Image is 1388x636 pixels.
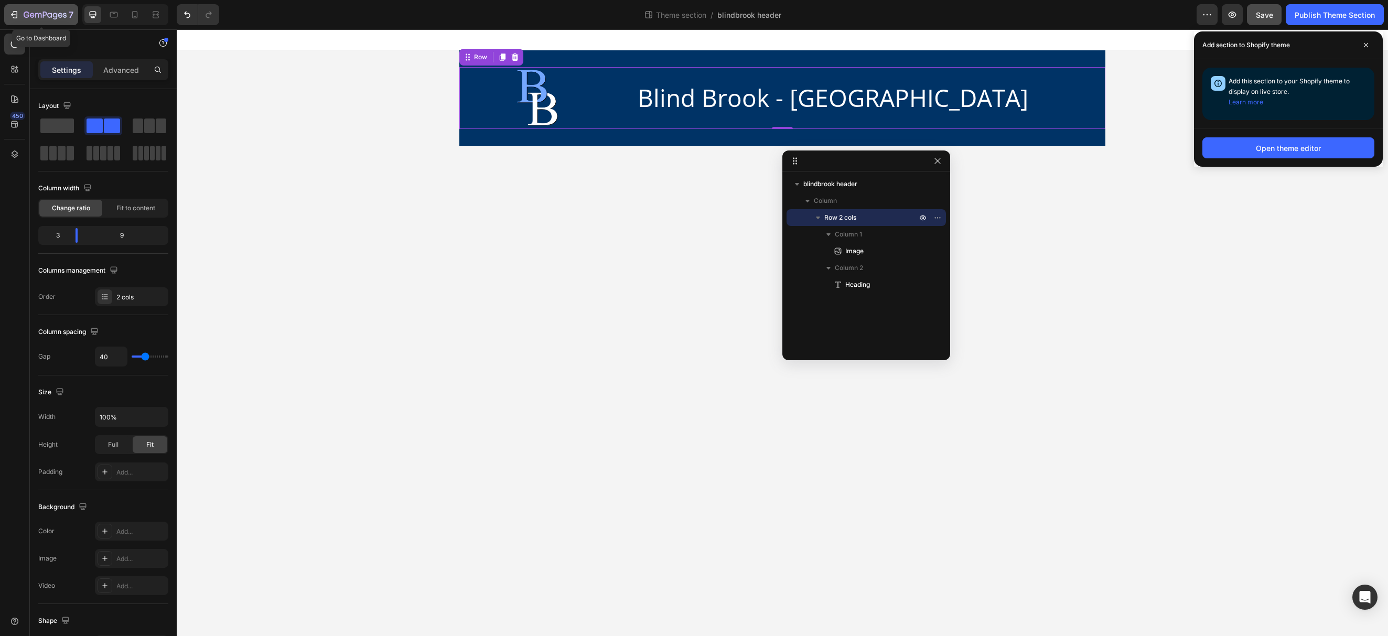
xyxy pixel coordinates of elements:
[1202,40,1290,50] p: Add section to Shopify theme
[95,347,127,366] input: Auto
[116,203,155,213] span: Fit to content
[116,554,166,564] div: Add...
[1256,143,1321,154] div: Open theme editor
[1229,77,1350,106] span: Add this section to your Shopify theme to display on live store.
[95,407,168,426] input: Auto
[86,228,166,243] div: 9
[116,527,166,536] div: Add...
[803,179,857,189] span: blindbrook header
[52,203,90,213] span: Change ratio
[845,279,870,290] span: Heading
[38,292,56,301] div: Order
[103,64,139,76] p: Advanced
[38,554,57,563] div: Image
[460,52,929,85] h2: Blind Brook - [GEOGRAPHIC_DATA]
[116,581,166,591] div: Add...
[38,264,120,278] div: Columns management
[38,352,50,361] div: Gap
[38,412,56,422] div: Width
[38,467,62,477] div: Padding
[51,37,140,50] p: Row
[40,228,67,243] div: 3
[116,468,166,477] div: Add...
[177,4,219,25] div: Undo/Redo
[38,614,72,628] div: Shape
[1295,9,1375,20] div: Publish Theme Section
[835,229,862,240] span: Column 1
[1286,4,1384,25] button: Publish Theme Section
[1229,97,1263,107] button: Learn more
[38,526,55,536] div: Color
[717,9,781,20] span: blindbrook header
[38,385,66,400] div: Size
[38,500,89,514] div: Background
[177,29,1388,636] iframe: Design area
[10,112,25,120] div: 450
[1352,585,1378,610] div: Open Intercom Messenger
[38,181,94,196] div: Column width
[824,212,856,223] span: Row 2 cols
[69,8,73,21] p: 7
[835,263,863,273] span: Column 2
[814,196,837,206] span: Column
[108,440,119,449] span: Full
[52,64,81,76] p: Settings
[1256,10,1273,19] span: Save
[146,440,154,449] span: Fit
[38,325,101,339] div: Column spacing
[38,581,55,590] div: Video
[654,9,708,20] span: Theme section
[4,4,78,25] button: 7
[38,440,58,449] div: Height
[845,246,864,256] span: Image
[116,293,166,302] div: 2 cols
[295,23,313,33] div: Row
[337,38,384,100] img: BB.webp
[38,99,73,113] div: Layout
[1247,4,1282,25] button: Save
[1202,137,1374,158] button: Open theme editor
[711,9,713,20] span: /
